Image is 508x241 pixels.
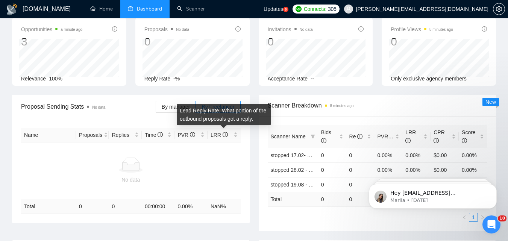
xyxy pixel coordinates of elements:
[485,99,496,105] span: New
[498,215,506,221] span: 10
[268,192,318,206] td: Total
[460,213,469,222] button: left
[76,128,109,142] th: Proposals
[21,102,156,111] span: Proposal Sending Stats
[6,3,18,15] img: logo
[402,148,431,162] td: 0.00%
[358,168,508,221] iframe: Intercom notifications message
[462,129,476,144] span: Score
[346,6,351,12] span: user
[21,25,82,34] span: Opportunities
[434,129,445,144] span: CPR
[309,131,317,142] span: filter
[271,152,415,158] a: stopped 17.02- Meta ads - ecommerce/cases/ hook- ROAS3+
[128,6,133,11] span: dashboard
[346,192,375,206] td: 0
[21,76,46,82] span: Relevance
[174,199,208,214] td: 0.00 %
[431,162,459,177] td: $0.00
[145,132,163,138] span: Time
[462,138,467,143] span: info-circle
[21,199,76,214] td: Total
[402,162,431,177] td: 0.00%
[391,76,467,82] span: Only exclusive agency members
[264,6,283,12] span: Updates
[271,133,306,139] span: Scanner Name
[460,213,469,222] li: Previous Page
[346,177,375,192] td: 0
[405,129,416,144] span: LRR
[493,6,505,12] a: setting
[321,129,331,144] span: Bids
[346,162,375,177] td: 0
[358,26,364,32] span: info-circle
[144,76,170,82] span: Reply Rate
[482,215,500,233] iframe: Intercom live chat
[374,162,402,177] td: 0.00%
[431,148,459,162] td: $0.00
[142,199,175,214] td: 00:00:00
[158,132,163,137] span: info-circle
[112,26,117,32] span: info-circle
[304,5,326,13] span: Connects:
[268,25,313,34] span: Invitations
[211,132,228,138] span: LRR
[144,35,189,49] div: 0
[190,132,195,137] span: info-circle
[144,25,189,34] span: Proposals
[268,76,308,82] span: Acceptance Rate
[271,167,415,173] a: stopped 28.02 - Google Ads - LeadGen/cases/hook- saved $k
[90,6,113,12] a: homeHome
[318,177,346,192] td: 0
[300,27,313,32] span: No data
[202,104,234,110] span: By Freelancer
[109,128,142,142] th: Replies
[235,26,241,32] span: info-circle
[268,35,313,49] div: 0
[459,148,487,162] td: 0.00%
[493,6,505,12] span: setting
[434,138,439,143] span: info-circle
[208,199,241,214] td: NaN %
[459,162,487,177] td: 0.00%
[61,27,82,32] time: a minute ago
[283,7,288,12] a: 5
[112,131,133,139] span: Replies
[377,133,395,139] span: PVR
[268,101,487,110] span: Scanner Breakdown
[349,133,363,139] span: Re
[318,192,346,206] td: 0
[271,182,437,188] a: stopped 19.08 - Meta ads - LeadGen/cases/ hook - tripled leads- $500+
[405,138,411,143] span: info-circle
[391,35,453,49] div: 0
[24,176,238,184] div: No data
[49,76,62,82] span: 100%
[311,134,315,139] span: filter
[318,148,346,162] td: 0
[109,199,142,214] td: 0
[493,3,505,15] button: setting
[285,8,287,11] text: 5
[177,132,195,138] span: PVR
[162,104,190,110] span: By manager
[173,76,180,82] span: -%
[311,76,314,82] span: --
[346,148,375,162] td: 0
[318,162,346,177] td: 0
[79,131,102,139] span: Proposals
[482,26,487,32] span: info-circle
[223,132,228,137] span: info-circle
[321,138,326,143] span: info-circle
[296,6,302,12] img: upwork-logo.png
[21,35,82,49] div: 3
[176,27,189,32] span: No data
[21,128,76,142] th: Name
[328,5,336,13] span: 305
[391,25,453,34] span: Profile Views
[429,27,453,32] time: 8 minutes ago
[92,105,105,109] span: No data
